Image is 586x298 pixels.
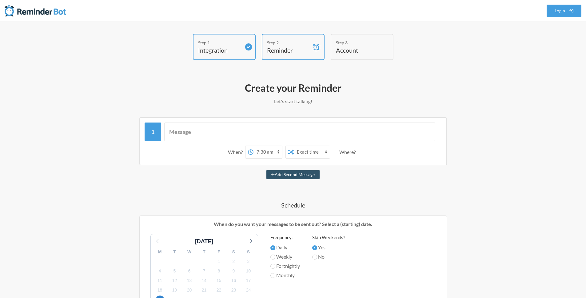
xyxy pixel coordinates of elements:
span: Wednesday 24 September 2025 [244,286,253,295]
span: Saturday 6 September 2025 [185,267,194,275]
label: Daily [270,244,300,251]
div: Where? [339,146,358,159]
input: Message [164,123,435,141]
div: Step 2 [267,39,310,46]
label: Fortnightly [270,262,300,270]
span: Thursday 18 September 2025 [156,286,164,295]
span: Tuesday 23 September 2025 [229,286,238,295]
span: Tuesday 9 September 2025 [229,267,238,275]
span: Friday 19 September 2025 [170,286,179,295]
label: No [312,253,345,260]
span: Saturday 13 September 2025 [185,276,194,285]
input: Yes [312,245,317,250]
div: When? [228,146,245,159]
label: Frequency: [270,234,300,241]
span: Thursday 11 September 2025 [156,276,164,285]
div: W [182,247,197,257]
label: Skip Weekends? [312,234,345,241]
span: Wednesday 3 September 2025 [244,257,253,266]
span: Wednesday 17 September 2025 [244,276,253,285]
span: Monday 1 September 2025 [215,257,223,266]
input: No [312,255,317,260]
div: S [226,247,241,257]
div: Step 1 [198,39,241,46]
span: Monday 8 September 2025 [215,267,223,275]
span: Tuesday 16 September 2025 [229,276,238,285]
span: Saturday 20 September 2025 [185,286,194,295]
span: Tuesday 2 September 2025 [229,257,238,266]
div: T [197,247,212,257]
label: Weekly [270,253,300,260]
span: Friday 5 September 2025 [170,267,179,275]
span: Wednesday 10 September 2025 [244,267,253,275]
a: Login [547,5,582,17]
span: Thursday 4 September 2025 [156,267,164,275]
div: T [167,247,182,257]
label: Yes [312,244,345,251]
div: Step 3 [336,39,379,46]
span: Monday 22 September 2025 [215,286,223,295]
h2: Create your Reminder [115,82,472,95]
input: Monthly [270,273,275,278]
span: Monday 15 September 2025 [215,276,223,285]
span: Friday 12 September 2025 [170,276,179,285]
span: Sunday 14 September 2025 [200,276,209,285]
div: M [153,247,167,257]
div: F [212,247,226,257]
input: Daily [270,245,275,250]
span: Sunday 21 September 2025 [200,286,209,295]
h4: Schedule [115,201,472,209]
label: Monthly [270,272,300,279]
img: Reminder Bot [5,5,66,17]
p: Let's start talking! [115,98,472,105]
input: Weekly [270,255,275,260]
h4: Integration [198,46,241,54]
div: S [241,247,256,257]
p: When do you want your messages to be sent out? Select a (starting) date. [144,220,442,228]
h4: Account [336,46,379,54]
h4: Reminder [267,46,310,54]
button: Add Second Message [266,170,320,179]
div: [DATE] [193,237,216,246]
input: Fortnightly [270,264,275,269]
span: Sunday 7 September 2025 [200,267,209,275]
